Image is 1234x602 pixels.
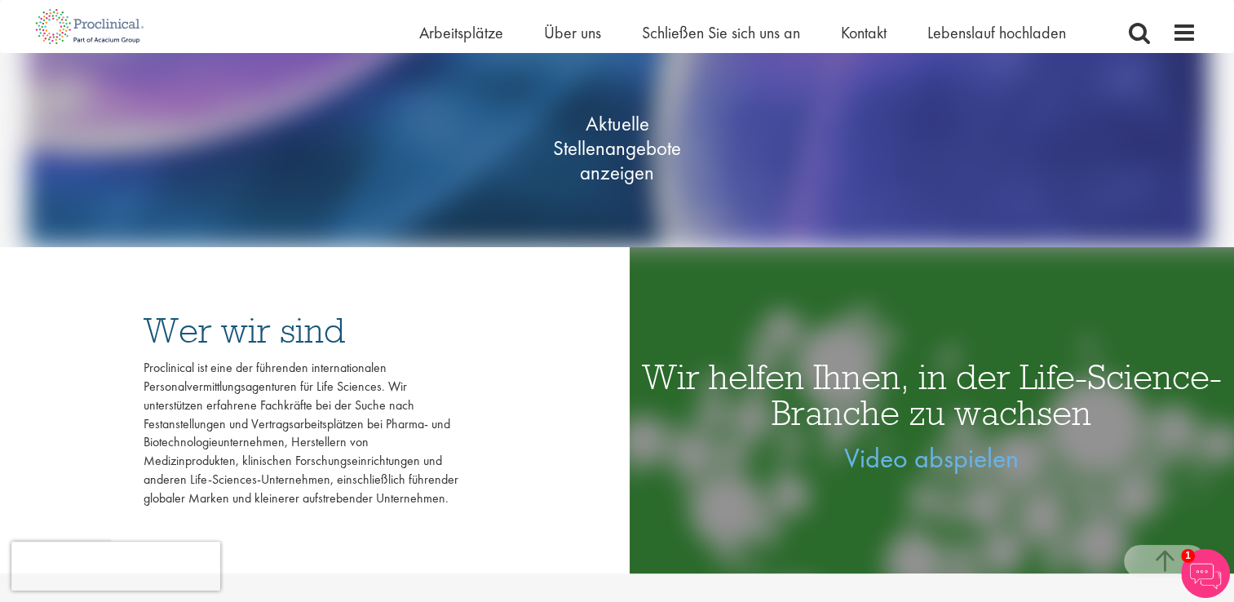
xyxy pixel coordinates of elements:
img: Chatbot [1181,549,1230,598]
a: Über uns [544,22,601,43]
a: Schließen Sie sich uns an [642,22,800,43]
a: Kontakt [841,22,887,43]
span: 1 [1181,549,1195,563]
h3: Wer wir sind [144,312,462,348]
a: Arbeitsplätze [419,22,503,43]
div: Proclinical ist eine der führenden internationalen Personalvermittlungsagenturen für Life Science... [144,359,462,508]
a: Video abspielen [844,440,1019,476]
a: AktuelleStellenangebote anzeigen [536,58,699,237]
span: Aktuelle Stellenangebote anzeigen [536,111,699,184]
iframe: reCAPTCHA [11,542,220,591]
a: Lebenslauf hochladen [927,22,1066,43]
